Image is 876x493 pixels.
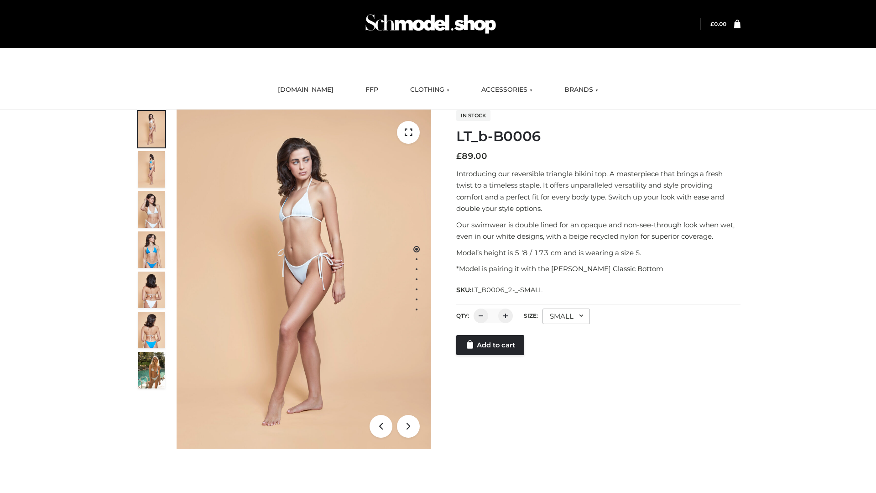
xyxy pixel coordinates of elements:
label: QTY: [456,312,469,319]
p: Introducing our reversible triangle bikini top. A masterpiece that brings a fresh twist to a time... [456,168,740,215]
span: SKU: [456,284,543,295]
img: Arieltop_CloudNine_AzureSky2.jpg [138,352,165,388]
img: ArielClassicBikiniTop_CloudNine_AzureSky_OW114ECO_7-scaled.jpg [138,272,165,308]
p: Our swimwear is double lined for an opaque and non-see-through look when wet, even in our white d... [456,219,740,242]
a: BRANDS [558,80,605,100]
img: Schmodel Admin 964 [362,6,499,42]
img: ArielClassicBikiniTop_CloudNine_AzureSky_OW114ECO_2-scaled.jpg [138,151,165,188]
img: ArielClassicBikiniTop_CloudNine_AzureSky_OW114ECO_8-scaled.jpg [138,312,165,348]
span: LT_B0006_2-_-SMALL [471,286,542,294]
bdi: 89.00 [456,151,487,161]
a: £0.00 [710,21,726,27]
img: ArielClassicBikiniTop_CloudNine_AzureSky_OW114ECO_1-scaled.jpg [138,111,165,147]
img: ArielClassicBikiniTop_CloudNine_AzureSky_OW114ECO_1 [177,110,431,449]
bdi: 0.00 [710,21,726,27]
a: [DOMAIN_NAME] [271,80,340,100]
a: ACCESSORIES [474,80,539,100]
img: ArielClassicBikiniTop_CloudNine_AzureSky_OW114ECO_4-scaled.jpg [138,231,165,268]
span: In stock [456,110,490,121]
span: £ [710,21,714,27]
p: Model’s height is 5 ‘8 / 173 cm and is wearing a size S. [456,247,740,259]
a: FFP [359,80,385,100]
span: £ [456,151,462,161]
p: *Model is pairing it with the [PERSON_NAME] Classic Bottom [456,263,740,275]
h1: LT_b-B0006 [456,128,740,145]
div: SMALL [542,309,590,324]
a: CLOTHING [403,80,456,100]
label: Size: [524,312,538,319]
img: ArielClassicBikiniTop_CloudNine_AzureSky_OW114ECO_3-scaled.jpg [138,191,165,228]
a: Add to cart [456,335,524,355]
